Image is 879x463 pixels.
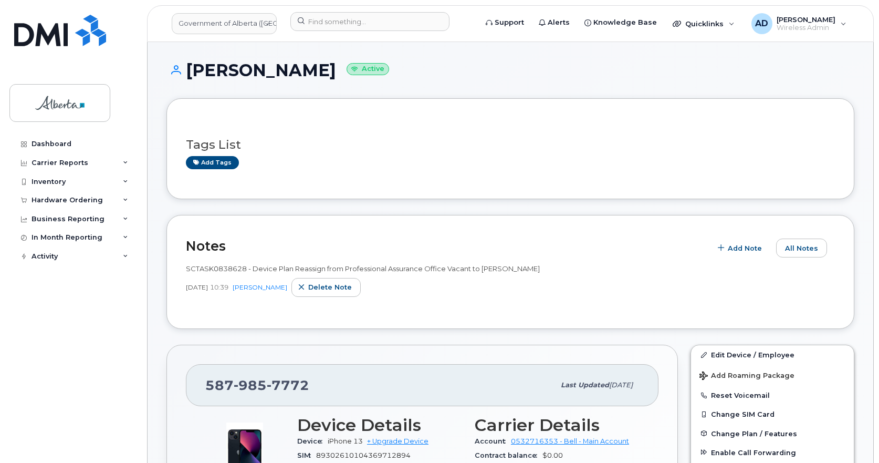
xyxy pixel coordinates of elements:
[776,239,827,258] button: All Notes
[691,345,854,364] a: Edit Device / Employee
[267,377,309,393] span: 7772
[308,282,352,292] span: Delete note
[475,451,542,459] span: Contract balance
[210,283,228,292] span: 10:39
[785,243,818,253] span: All Notes
[186,264,540,273] span: SCTASK0838628 - Device Plan Reassign from Professional Assurance Office Vacant to [PERSON_NAME]
[475,416,640,435] h3: Carrier Details
[609,381,633,389] span: [DATE]
[233,283,287,291] a: [PERSON_NAME]
[691,386,854,405] button: Reset Voicemail
[186,283,208,292] span: [DATE]
[297,437,328,445] span: Device
[166,61,854,79] h1: [PERSON_NAME]
[542,451,563,459] span: $0.00
[186,238,706,254] h2: Notes
[347,63,389,75] small: Active
[328,437,363,445] span: iPhone 13
[711,239,771,258] button: Add Note
[297,416,462,435] h3: Device Details
[691,424,854,443] button: Change Plan / Features
[367,437,428,445] a: + Upgrade Device
[561,381,609,389] span: Last updated
[297,451,316,459] span: SIM
[186,156,239,169] a: Add tags
[699,372,794,382] span: Add Roaming Package
[234,377,267,393] span: 985
[691,405,854,424] button: Change SIM Card
[291,278,361,297] button: Delete note
[511,437,629,445] a: 0532716353 - Bell - Main Account
[691,364,854,386] button: Add Roaming Package
[316,451,411,459] span: 89302610104369712894
[205,377,309,393] span: 587
[475,437,511,445] span: Account
[186,138,835,151] h3: Tags List
[711,429,797,437] span: Change Plan / Features
[691,443,854,462] button: Enable Call Forwarding
[728,243,762,253] span: Add Note
[711,448,796,456] span: Enable Call Forwarding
